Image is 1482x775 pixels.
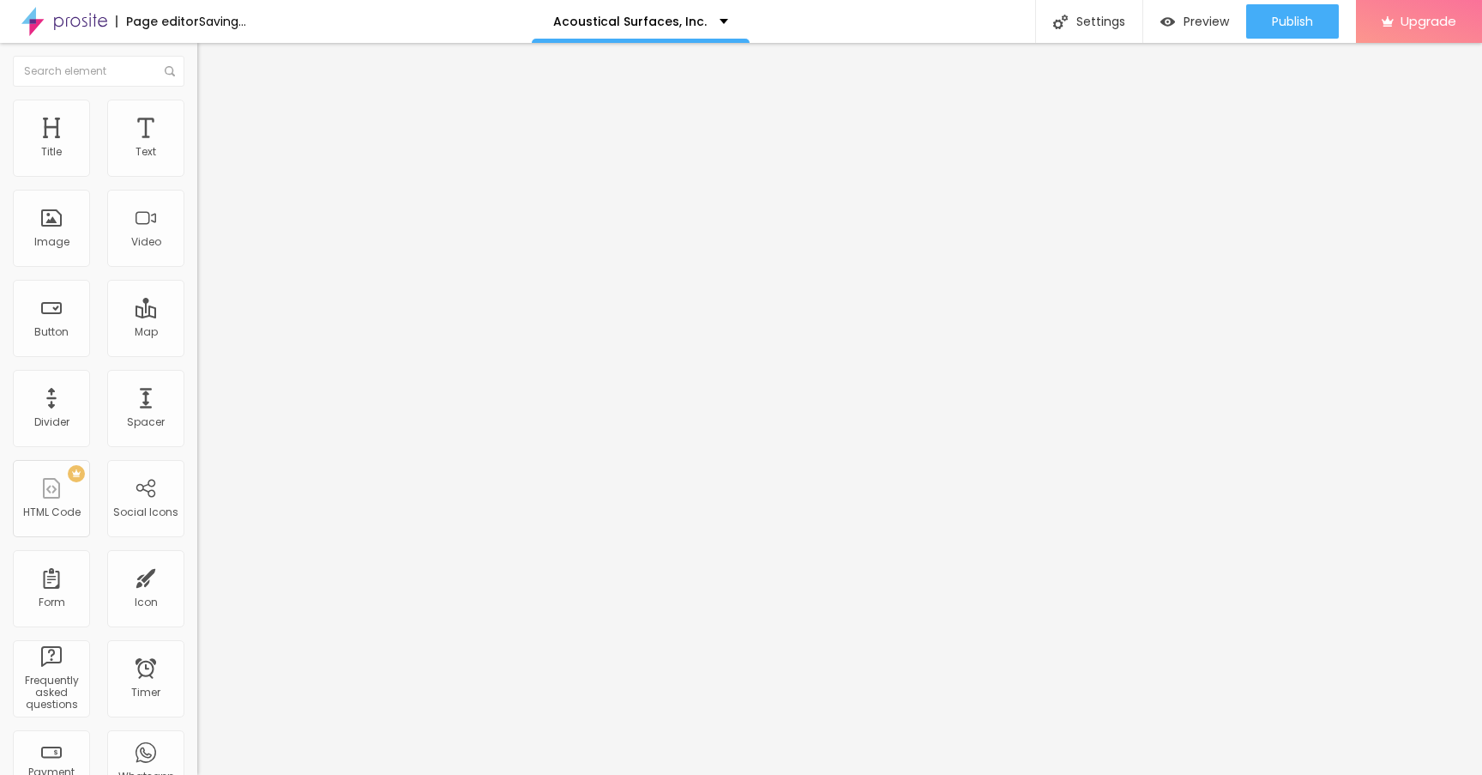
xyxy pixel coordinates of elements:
[1246,4,1339,39] button: Publish
[1143,4,1246,39] button: Preview
[23,506,81,518] div: HTML Code
[34,236,69,248] div: Image
[41,146,62,158] div: Title
[131,236,161,248] div: Video
[127,416,165,428] div: Spacer
[197,43,1482,775] iframe: Editor
[34,326,69,338] div: Button
[1272,15,1313,28] span: Publish
[1053,15,1068,29] img: Icone
[131,687,160,699] div: Timer
[136,146,156,158] div: Text
[1184,15,1229,28] span: Preview
[17,675,85,711] div: Frequently asked questions
[1401,14,1456,28] span: Upgrade
[116,15,199,27] div: Page editor
[34,416,69,428] div: Divider
[113,506,178,518] div: Social Icons
[13,56,184,87] input: Search element
[165,66,175,76] img: Icone
[199,15,246,27] div: Saving...
[135,596,158,608] div: Icon
[553,15,707,27] p: Acoustical Surfaces, Inc.
[135,326,158,338] div: Map
[1160,15,1175,29] img: view-1.svg
[39,596,65,608] div: Form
